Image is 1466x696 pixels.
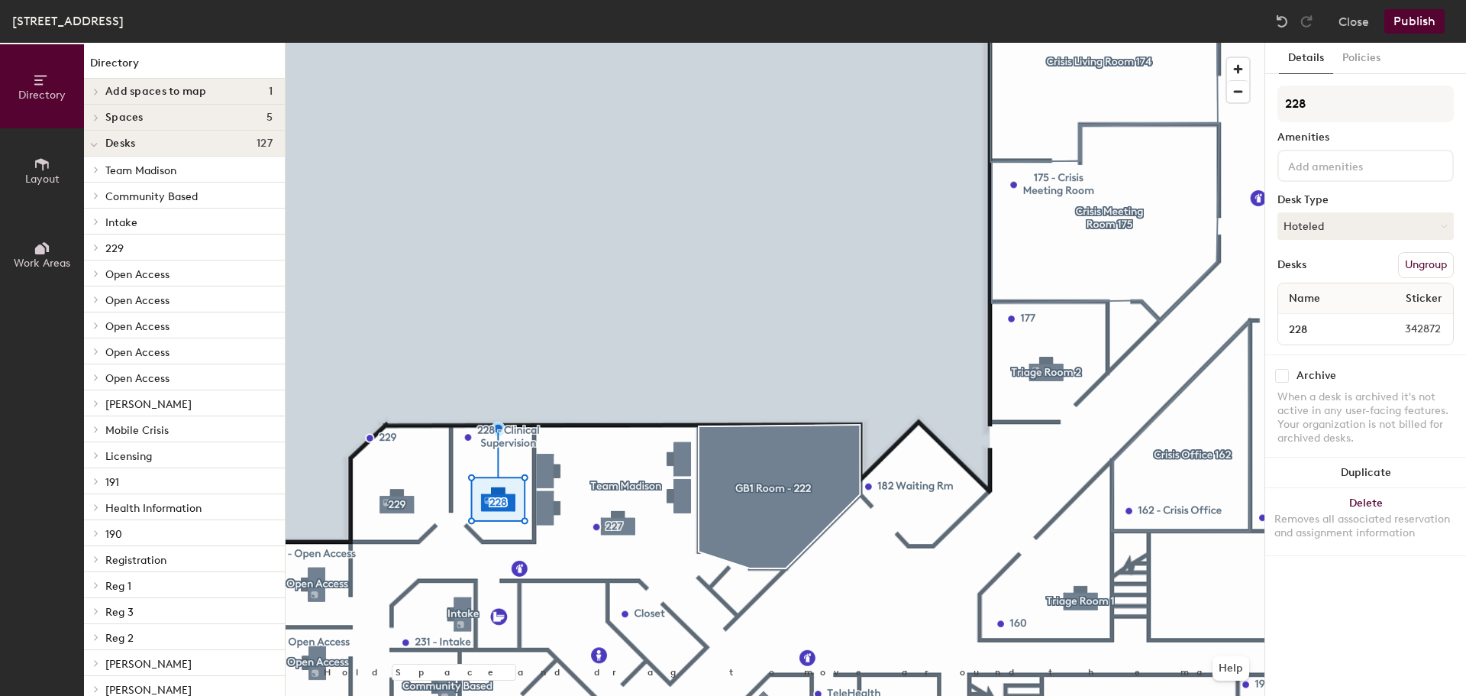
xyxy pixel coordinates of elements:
[105,424,169,437] span: Mobile Crisis
[105,606,134,619] span: Reg 3
[1368,321,1450,338] span: 342872
[105,242,124,255] span: 229
[1213,656,1249,681] button: Help
[1398,252,1454,278] button: Ungroup
[1338,9,1369,34] button: Close
[269,86,273,98] span: 1
[1265,488,1466,555] button: DeleteRemoves all associated reservation and assignment information
[105,554,166,567] span: Registration
[1277,259,1306,271] div: Desks
[1281,285,1328,312] span: Name
[1299,14,1314,29] img: Redo
[1333,43,1390,74] button: Policies
[105,658,192,671] span: [PERSON_NAME]
[266,112,273,124] span: 5
[1281,319,1368,340] input: Unnamed desk
[105,502,202,515] span: Health Information
[1277,212,1454,240] button: Hoteled
[105,580,131,593] span: Reg 1
[105,320,170,333] span: Open Access
[257,138,273,150] span: 127
[105,632,134,645] span: Reg 2
[105,398,192,411] span: [PERSON_NAME]
[12,11,124,31] div: [STREET_ADDRESS]
[105,112,144,124] span: Spaces
[105,450,152,463] span: Licensing
[1277,390,1454,445] div: When a desk is archived it's not active in any user-facing features. Your organization is not bil...
[1398,285,1450,312] span: Sticker
[84,55,285,79] h1: Directory
[105,528,122,541] span: 190
[1274,14,1290,29] img: Undo
[1277,131,1454,144] div: Amenities
[1296,370,1336,382] div: Archive
[105,372,170,385] span: Open Access
[18,89,66,102] span: Directory
[105,190,198,203] span: Community Based
[105,294,170,307] span: Open Access
[25,173,60,186] span: Layout
[105,346,170,359] span: Open Access
[105,164,176,177] span: Team Madison
[1285,156,1422,174] input: Add amenities
[1384,9,1445,34] button: Publish
[14,257,70,270] span: Work Areas
[105,268,170,281] span: Open Access
[1274,513,1457,540] div: Removes all associated reservation and assignment information
[1279,43,1333,74] button: Details
[1265,458,1466,488] button: Duplicate
[105,216,137,229] span: Intake
[105,86,207,98] span: Add spaces to map
[105,138,135,150] span: Desks
[105,476,119,489] span: 191
[1277,194,1454,206] div: Desk Type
